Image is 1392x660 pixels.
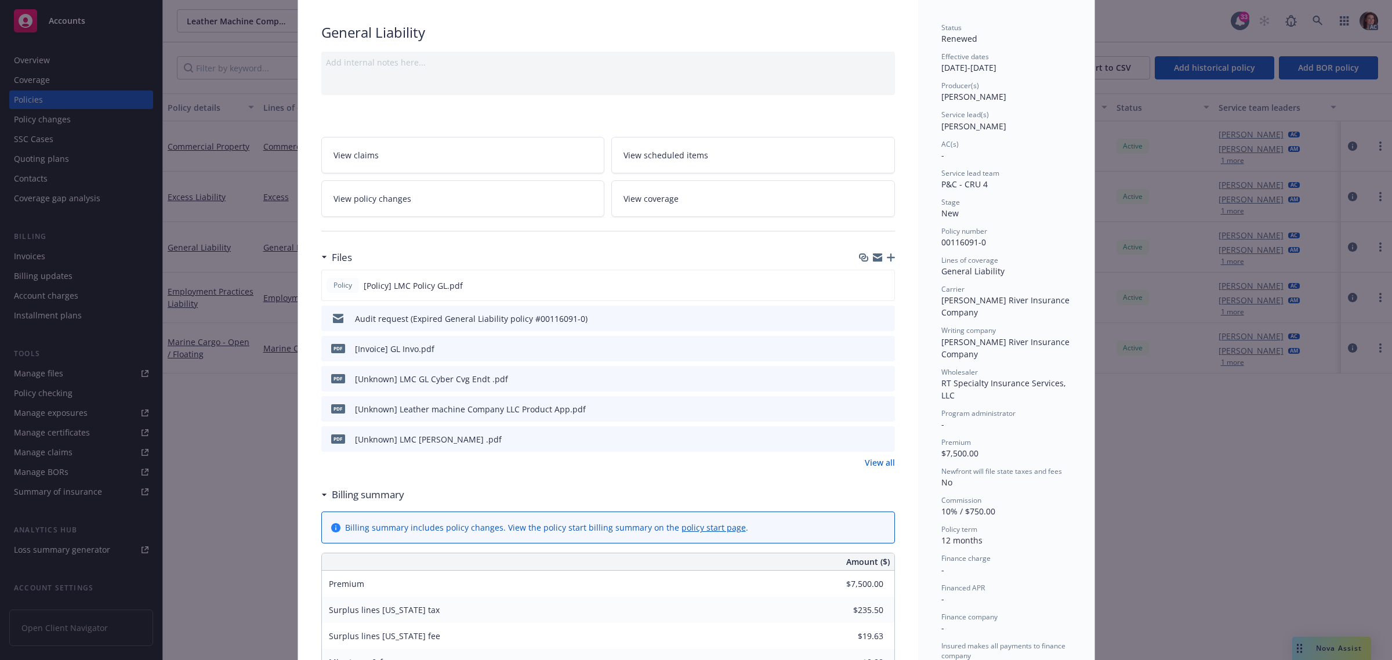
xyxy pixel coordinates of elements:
[941,81,979,90] span: Producer(s)
[941,265,1071,277] div: General Liability
[331,374,345,383] span: pdf
[941,612,998,622] span: Finance company
[861,373,871,385] button: download file
[623,193,679,205] span: View coverage
[611,137,895,173] a: View scheduled items
[355,433,502,445] div: [Unknown] LMC [PERSON_NAME] .pdf
[333,149,379,161] span: View claims
[941,437,971,447] span: Premium
[941,564,944,575] span: -
[941,255,998,265] span: Lines of coverage
[331,404,345,413] span: pdf
[941,23,962,32] span: Status
[329,604,440,615] span: Surplus lines [US_STATE] tax
[332,250,352,265] h3: Files
[329,578,364,589] span: Premium
[623,149,708,161] span: View scheduled items
[941,466,1062,476] span: Newfront will file state taxes and fees
[815,601,890,619] input: 0.00
[326,56,890,68] div: Add internal notes here...
[321,250,352,265] div: Files
[331,434,345,443] span: pdf
[941,208,959,219] span: New
[321,487,404,502] div: Billing summary
[941,535,983,546] span: 12 months
[331,344,345,353] span: pdf
[880,373,890,385] button: preview file
[941,622,944,633] span: -
[941,408,1016,418] span: Program administrator
[880,433,890,445] button: preview file
[815,575,890,593] input: 0.00
[355,403,586,415] div: [Unknown] Leather machine Company LLC Product App.pdf
[861,280,870,292] button: download file
[941,495,981,505] span: Commission
[941,419,944,430] span: -
[941,150,944,161] span: -
[880,403,890,415] button: preview file
[879,280,890,292] button: preview file
[941,33,977,44] span: Renewed
[941,325,996,335] span: Writing company
[941,237,986,248] span: 00116091-0
[941,52,1071,74] div: [DATE] - [DATE]
[941,583,985,593] span: Financed APR
[333,193,411,205] span: View policy changes
[345,521,748,534] div: Billing summary includes policy changes. View the policy start billing summary on the .
[321,23,895,42] div: General Liability
[355,373,508,385] div: [Unknown] LMC GL Cyber Cvg Endt .pdf
[941,179,988,190] span: P&C - CRU 4
[941,295,1072,318] span: [PERSON_NAME] River Insurance Company
[941,553,991,563] span: Finance charge
[941,121,1006,132] span: [PERSON_NAME]
[941,524,977,534] span: Policy term
[941,448,978,459] span: $7,500.00
[941,336,1072,360] span: [PERSON_NAME] River Insurance Company
[941,197,960,207] span: Stage
[941,168,999,178] span: Service lead team
[941,378,1068,401] span: RT Specialty Insurance Services, LLC
[861,343,871,355] button: download file
[364,280,463,292] span: [Policy] LMC Policy GL.pdf
[681,522,746,533] a: policy start page
[329,630,440,641] span: Surplus lines [US_STATE] fee
[880,313,890,325] button: preview file
[941,477,952,488] span: No
[941,284,965,294] span: Carrier
[321,180,605,217] a: View policy changes
[861,403,871,415] button: download file
[861,433,871,445] button: download file
[332,487,404,502] h3: Billing summary
[331,280,354,291] span: Policy
[846,556,890,568] span: Amount ($)
[941,367,978,377] span: Wholesaler
[941,139,959,149] span: AC(s)
[880,343,890,355] button: preview file
[321,137,605,173] a: View claims
[861,313,871,325] button: download file
[941,593,944,604] span: -
[941,110,989,119] span: Service lead(s)
[941,91,1006,102] span: [PERSON_NAME]
[355,313,588,325] div: Audit request (Expired General Liability policy #00116091-0)
[865,456,895,469] a: View all
[355,343,434,355] div: [Invoice] GL Invo.pdf
[815,628,890,645] input: 0.00
[941,226,987,236] span: Policy number
[941,52,989,61] span: Effective dates
[611,180,895,217] a: View coverage
[941,506,995,517] span: 10% / $750.00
